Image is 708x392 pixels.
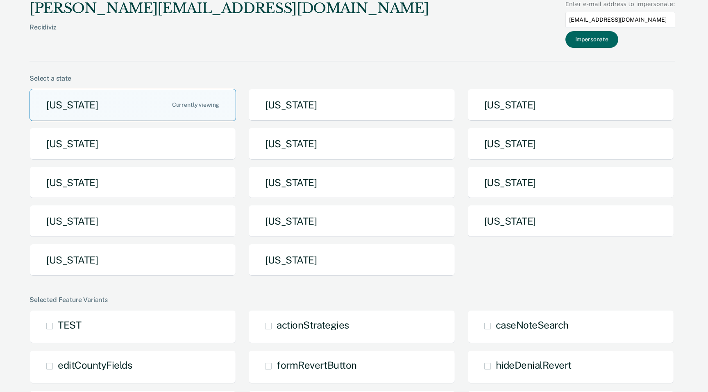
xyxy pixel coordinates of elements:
button: [US_STATE] [467,128,674,160]
button: [US_STATE] [467,205,674,237]
button: [US_STATE] [248,89,455,121]
button: [US_STATE] [29,167,236,199]
span: editCountyFields [58,359,132,371]
button: [US_STATE] [248,128,455,160]
button: [US_STATE] [467,167,674,199]
button: [US_STATE] [467,89,674,121]
button: [US_STATE] [248,167,455,199]
button: [US_STATE] [248,205,455,237]
input: Enter an email to impersonate... [565,12,675,28]
button: [US_STATE] [29,205,236,237]
button: [US_STATE] [29,89,236,121]
div: Recidiviz [29,23,429,44]
span: TEST [58,319,81,331]
span: caseNoteSearch [496,319,569,331]
span: actionStrategies [277,319,349,331]
span: formRevertButton [277,359,356,371]
button: [US_STATE] [29,244,236,276]
button: Impersonate [565,31,618,48]
div: Select a state [29,74,675,82]
div: Selected Feature Variants [29,296,675,304]
button: [US_STATE] [248,244,455,276]
span: hideDenialRevert [496,359,572,371]
button: [US_STATE] [29,128,236,160]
